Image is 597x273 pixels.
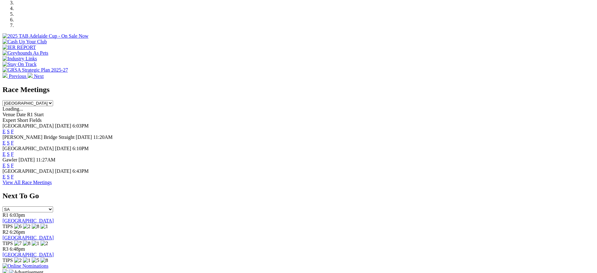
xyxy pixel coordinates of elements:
[3,163,6,168] a: E
[11,174,14,179] a: F
[19,157,35,162] span: [DATE]
[14,241,22,246] img: 7
[36,157,56,162] span: 11:27AM
[55,146,71,151] span: [DATE]
[7,129,10,134] a: S
[3,263,48,269] img: Online Nominations
[3,174,6,179] a: E
[14,224,22,229] img: 6
[41,258,48,263] img: 8
[3,62,36,67] img: Stay On Track
[28,73,33,78] img: chevron-right-pager-white.svg
[73,168,89,174] span: 6:43PM
[10,246,25,252] span: 6:48pm
[28,74,44,79] a: Next
[7,151,10,157] a: S
[3,39,47,45] img: Cash Up Your Club
[23,258,30,263] img: 1
[23,241,30,246] img: 8
[14,258,22,263] img: 2
[29,117,41,123] span: Fields
[11,151,14,157] a: F
[3,157,17,162] span: Gawler
[3,224,13,229] span: TIPS
[3,229,8,235] span: R2
[55,168,71,174] span: [DATE]
[3,258,13,263] span: TIPS
[32,241,39,246] img: 1
[16,112,26,117] span: Date
[3,73,8,78] img: chevron-left-pager-white.svg
[27,112,44,117] span: R1 Start
[3,246,8,252] span: R3
[17,117,28,123] span: Short
[3,50,48,56] img: Greyhounds As Pets
[41,241,48,246] img: 2
[10,212,25,218] span: 6:03pm
[7,140,10,145] a: S
[55,123,71,128] span: [DATE]
[3,212,8,218] span: R1
[3,112,15,117] span: Venue
[73,146,89,151] span: 6:10PM
[3,140,6,145] a: E
[23,224,30,229] img: 2
[41,224,48,229] img: 1
[34,74,44,79] span: Next
[3,235,54,240] a: [GEOGRAPHIC_DATA]
[32,258,39,263] img: 5
[3,74,28,79] a: Previous
[3,218,54,223] a: [GEOGRAPHIC_DATA]
[7,163,10,168] a: S
[3,123,54,128] span: [GEOGRAPHIC_DATA]
[3,168,54,174] span: [GEOGRAPHIC_DATA]
[3,45,36,50] img: IER REPORT
[3,117,16,123] span: Expert
[3,180,52,185] a: View All Race Meetings
[9,74,26,79] span: Previous
[11,163,14,168] a: F
[3,106,23,112] span: Loading...
[93,134,113,140] span: 11:20AM
[73,123,89,128] span: 6:03PM
[7,174,10,179] a: S
[3,134,74,140] span: [PERSON_NAME] Bridge Straight
[32,224,39,229] img: 8
[10,229,25,235] span: 6:26pm
[3,85,594,94] h2: Race Meetings
[3,67,68,73] img: GRSA Strategic Plan 2025-27
[76,134,92,140] span: [DATE]
[3,252,54,257] a: [GEOGRAPHIC_DATA]
[11,129,14,134] a: F
[3,129,6,134] a: E
[3,192,594,200] h2: Next To Go
[3,33,89,39] img: 2025 TAB Adelaide Cup - On Sale Now
[3,146,54,151] span: [GEOGRAPHIC_DATA]
[11,140,14,145] a: F
[3,151,6,157] a: E
[3,56,37,62] img: Industry Links
[3,241,13,246] span: TIPS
